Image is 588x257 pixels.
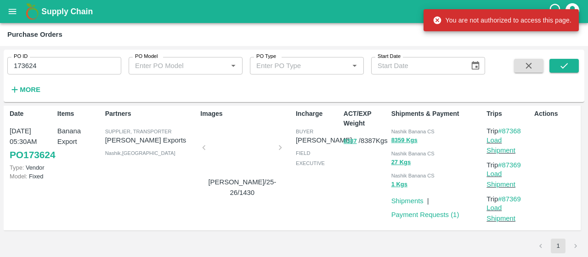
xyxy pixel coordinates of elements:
nav: pagination navigation [532,239,584,253]
p: Banana Export [57,126,102,147]
label: Start Date [378,53,401,60]
p: Trips [486,109,531,119]
label: PO Model [135,53,158,60]
a: #87369 [498,161,521,169]
div: account of current user [564,2,581,21]
span: Supplier, Transporter [105,129,172,134]
p: [PERSON_NAME] [296,135,352,145]
b: Supply Chain [41,7,93,16]
p: Trip [486,194,531,204]
img: logo [23,2,41,21]
input: Enter PO Model [131,60,213,72]
a: Load Shipment [486,137,515,154]
span: Type: [10,164,24,171]
button: open drawer [2,1,23,22]
div: | [424,192,429,206]
p: Trip [486,126,531,136]
button: Open [227,60,239,72]
p: Vendor [10,163,54,172]
div: You are not authorized to access this page. [433,12,571,29]
a: Shipments [391,197,424,205]
button: page 1 [551,239,565,253]
label: PO Type [256,53,276,60]
span: field executive [296,150,325,166]
p: Incharge [296,109,340,119]
span: buyer [296,129,313,134]
span: Nashik Banana CS [391,129,435,134]
p: Images [200,109,292,119]
p: [DATE] 05:30AM [10,126,54,147]
p: Partners [105,109,197,119]
a: PO173624 [10,147,55,163]
p: ACT/EXP Weight [344,109,388,128]
button: 8359 Kgs [391,135,418,146]
a: Load Shipment [486,170,515,188]
input: Start Date [371,57,463,74]
a: Payment Requests (1) [391,211,459,218]
button: Choose date [467,57,484,74]
p: Date [10,109,54,119]
button: More [7,82,43,97]
button: 1 Kgs [391,179,407,190]
span: Nashik , [GEOGRAPHIC_DATA] [105,150,175,156]
input: Enter PO Type [253,60,334,72]
p: / 8387 Kgs [344,136,388,146]
a: #87368 [498,127,521,135]
button: Open [349,60,361,72]
span: Model: [10,173,27,180]
a: #87369 [498,195,521,203]
p: Fixed [10,172,54,181]
span: Nashik Banana CS [391,151,435,156]
input: Enter PO ID [7,57,121,74]
strong: More [20,86,40,93]
p: [PERSON_NAME]/25-26/1430 [208,177,277,198]
div: Purchase Orders [7,29,62,40]
a: Supply Chain [41,5,548,18]
p: Actions [534,109,578,119]
label: PO ID [14,53,28,60]
p: Items [57,109,102,119]
p: Trip [486,160,531,170]
div: customer-support [548,3,564,20]
button: 27 Kgs [391,157,411,168]
p: [PERSON_NAME] Exports [105,135,197,145]
button: 8387 [344,136,357,147]
p: Shipments & Payment [391,109,483,119]
a: Load Shipment [486,204,515,222]
span: Nashik Banana CS [391,173,435,178]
